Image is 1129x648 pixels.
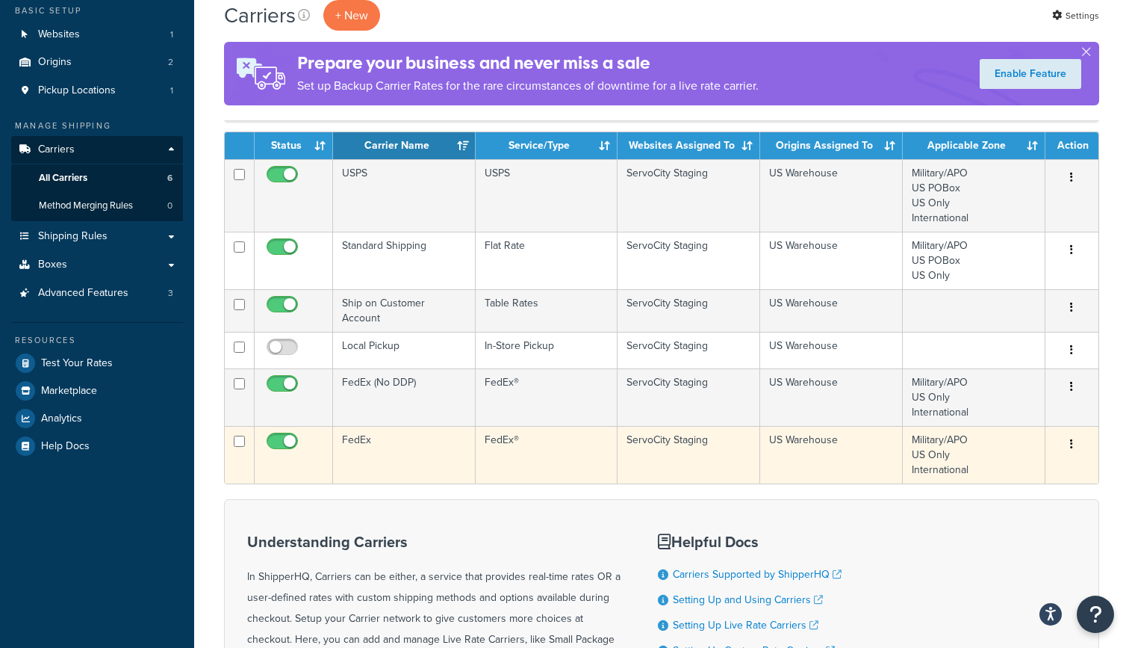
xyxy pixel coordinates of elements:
[333,426,476,484] td: FedEx
[11,120,183,132] div: Manage Shipping
[760,426,903,484] td: US Warehouse
[618,159,760,232] td: ServoCity Staging
[760,332,903,368] td: US Warehouse
[11,164,183,192] li: All Carriers
[38,84,116,97] span: Pickup Locations
[168,56,173,69] span: 2
[903,232,1045,289] td: Military/APO US POBox US Only
[673,567,842,582] a: Carriers Supported by ShipperHQ
[11,192,183,220] li: Method Merging Rules
[476,159,618,232] td: USPS
[618,332,760,368] td: ServoCity Staging
[903,159,1045,232] td: Military/APO US POBox US Only International
[39,200,133,212] span: Method Merging Rules
[11,280,183,307] li: Advanced Features
[170,28,173,41] span: 1
[476,132,618,159] th: Service/Type: activate to sort column ascending
[168,287,173,300] span: 3
[1045,132,1098,159] th: Action
[760,368,903,426] td: US Warehouse
[618,289,760,332] td: ServoCity Staging
[11,164,183,192] a: All Carriers 6
[760,232,903,289] td: US Warehouse
[618,368,760,426] td: ServoCity Staging
[38,56,72,69] span: Origins
[333,332,476,368] td: Local Pickup
[903,132,1045,159] th: Applicable Zone: activate to sort column ascending
[760,159,903,232] td: US Warehouse
[1052,5,1099,26] a: Settings
[11,21,183,49] a: Websites 1
[38,287,128,300] span: Advanced Features
[903,368,1045,426] td: Military/APO US Only International
[11,251,183,279] a: Boxes
[297,51,759,75] h4: Prepare your business and never miss a sale
[167,172,172,185] span: 6
[11,433,183,460] a: Help Docs
[11,21,183,49] li: Websites
[476,289,618,332] td: Table Rates
[333,232,476,289] td: Standard Shipping
[38,259,67,271] span: Boxes
[333,132,476,159] th: Carrier Name: activate to sort column ascending
[11,377,183,404] a: Marketplace
[11,49,183,76] li: Origins
[903,426,1045,484] td: Military/APO US Only International
[11,136,183,164] a: Carriers
[618,426,760,484] td: ServoCity Staging
[41,357,113,370] span: Test Your Rates
[1077,596,1114,633] button: Open Resource Center
[255,132,333,159] th: Status: activate to sort column ascending
[11,405,183,432] a: Analytics
[224,1,296,30] h1: Carriers
[11,223,183,250] a: Shipping Rules
[11,4,183,17] div: Basic Setup
[333,368,476,426] td: FedEx (No DDP)
[38,144,75,156] span: Carriers
[333,289,476,332] td: Ship on Customer Account
[11,350,183,377] a: Test Your Rates
[11,77,183,105] li: Pickup Locations
[41,440,90,453] span: Help Docs
[760,132,903,159] th: Origins Assigned To: activate to sort column ascending
[476,332,618,368] td: In-Store Pickup
[247,534,621,550] h3: Understanding Carriers
[170,84,173,97] span: 1
[11,49,183,76] a: Origins 2
[11,136,183,221] li: Carriers
[11,334,183,347] div: Resources
[224,42,297,105] img: ad-rules-rateshop-fe6ec290ccb7230408bd80ed9643f0289d75e0ffd9eb532fc0e269fcd187b520.png
[11,192,183,220] a: Method Merging Rules 0
[618,132,760,159] th: Websites Assigned To: activate to sort column ascending
[39,172,87,185] span: All Carriers
[980,59,1081,89] a: Enable Feature
[673,592,823,608] a: Setting Up and Using Carriers
[11,280,183,307] a: Advanced Features 3
[41,385,97,398] span: Marketplace
[476,368,618,426] td: FedEx®
[38,28,80,41] span: Websites
[658,534,853,550] h3: Helpful Docs
[618,232,760,289] td: ServoCity Staging
[673,617,818,633] a: Setting Up Live Rate Carriers
[297,75,759,96] p: Set up Backup Carrier Rates for the rare circumstances of downtime for a live rate carrier.
[167,200,172,212] span: 0
[38,230,108,243] span: Shipping Rules
[476,426,618,484] td: FedEx®
[41,413,82,425] span: Analytics
[11,77,183,105] a: Pickup Locations 1
[333,159,476,232] td: USPS
[476,232,618,289] td: Flat Rate
[760,289,903,332] td: US Warehouse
